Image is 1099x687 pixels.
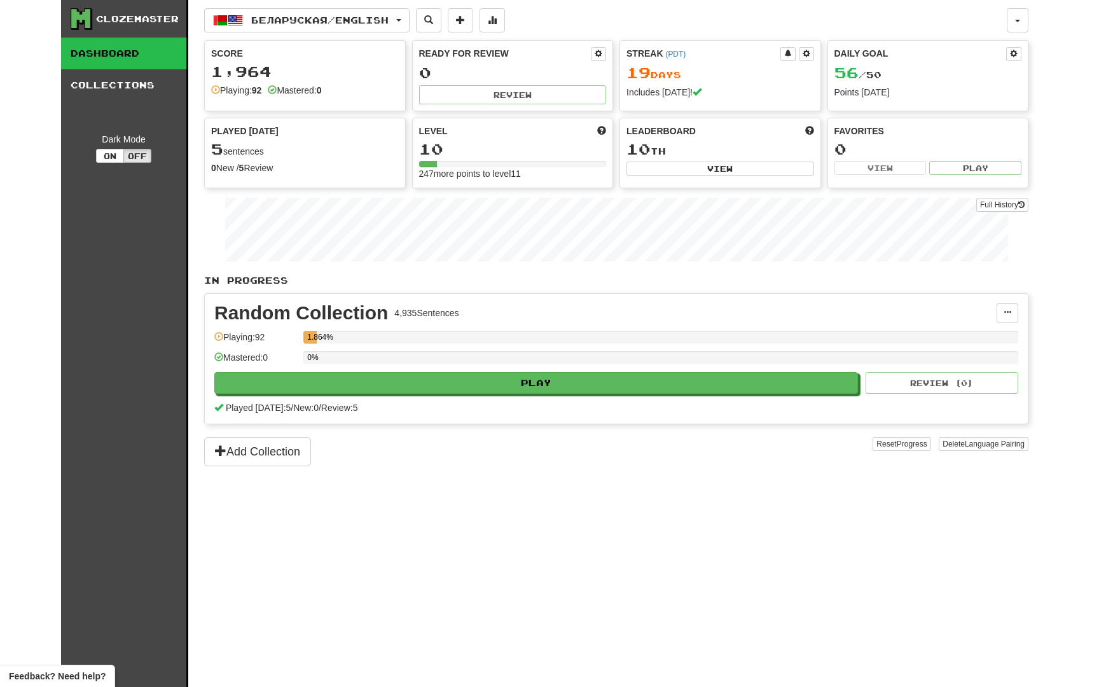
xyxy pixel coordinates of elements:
p: In Progress [204,274,1028,287]
span: / [291,403,293,413]
div: 0 [419,65,607,81]
div: Random Collection [214,303,388,323]
span: Played [DATE]: 5 [226,403,291,413]
div: Favorites [834,125,1022,137]
div: Mastered: 0 [214,351,297,372]
div: Dark Mode [71,133,177,146]
button: More stats [480,8,505,32]
a: Full History [976,198,1028,212]
div: 1.864% [307,331,317,343]
div: Includes [DATE]! [626,86,814,99]
div: Points [DATE] [834,86,1022,99]
span: Leaderboard [626,125,696,137]
div: Mastered: [268,84,321,97]
span: Беларуская / English [251,15,389,25]
button: Review [419,85,607,104]
button: Off [123,149,151,163]
span: Open feedback widget [9,670,106,683]
span: 10 [626,140,651,158]
a: (PDT) [665,50,686,59]
strong: 0 [211,163,216,173]
a: Collections [61,69,186,101]
div: Playing: [211,84,261,97]
button: DeleteLanguage Pairing [939,437,1028,451]
div: 1,964 [211,64,399,80]
strong: 0 [317,85,322,95]
a: Dashboard [61,38,186,69]
button: Play [929,161,1021,175]
span: Review: 5 [321,403,358,413]
button: Add sentence to collection [448,8,473,32]
button: Play [214,372,858,394]
span: / [319,403,321,413]
strong: 5 [239,163,244,173]
span: New: 0 [293,403,319,413]
div: sentences [211,141,399,158]
div: Ready for Review [419,47,591,60]
button: View [626,162,814,176]
button: View [834,161,927,175]
button: Review (0) [866,372,1018,394]
strong: 92 [252,85,262,95]
div: th [626,141,814,158]
span: Level [419,125,448,137]
span: Progress [897,440,927,448]
button: Add Collection [204,437,311,466]
button: Беларуская/English [204,8,410,32]
div: 4,935 Sentences [394,307,459,319]
button: On [96,149,124,163]
span: 56 [834,64,859,81]
button: ResetProgress [873,437,930,451]
span: 5 [211,140,223,158]
span: 19 [626,64,651,81]
div: Daily Goal [834,47,1007,61]
button: Search sentences [416,8,441,32]
span: This week in points, UTC [805,125,814,137]
div: 0 [834,141,1022,157]
span: / 50 [834,69,881,80]
div: Clozemaster [96,13,179,25]
div: Score [211,47,399,60]
div: Playing: 92 [214,331,297,352]
div: Streak [626,47,780,60]
span: Score more points to level up [597,125,606,137]
div: 247 more points to level 11 [419,167,607,180]
div: Day s [626,65,814,81]
div: New / Review [211,162,399,174]
span: Played [DATE] [211,125,279,137]
div: 10 [419,141,607,157]
span: Language Pairing [965,440,1025,448]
